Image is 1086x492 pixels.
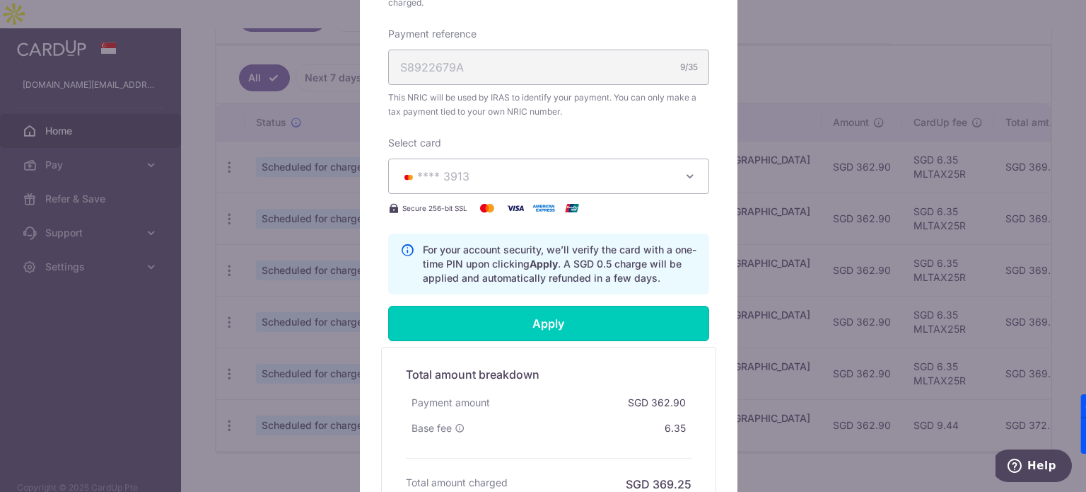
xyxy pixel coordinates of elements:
[995,450,1072,485] iframe: Opens a widget where you can find more information
[400,172,417,182] img: MASTERCARD
[388,91,709,119] span: This NRIC will be used by IRAS to identify your payment. You can only make a tax payment tied to ...
[411,421,452,435] span: Base fee
[406,366,691,383] h5: Total amount breakdown
[388,136,441,150] label: Select card
[423,243,697,285] p: For your account security, we’ll verify the card with a one-time PIN upon clicking . A SGD 0.5 ch...
[659,416,691,441] div: 6.35
[530,200,558,217] img: American Express
[388,27,477,41] label: Payment reference
[680,60,698,74] div: 9/35
[388,306,709,341] input: Apply
[402,202,467,214] span: Secure 256-bit SSL
[622,390,691,416] div: SGD 362.90
[558,200,586,217] img: UnionPay
[406,390,496,416] div: Payment amount
[473,200,501,217] img: Mastercard
[406,476,508,490] h6: Total amount charged
[501,200,530,217] img: Visa
[530,258,558,270] b: Apply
